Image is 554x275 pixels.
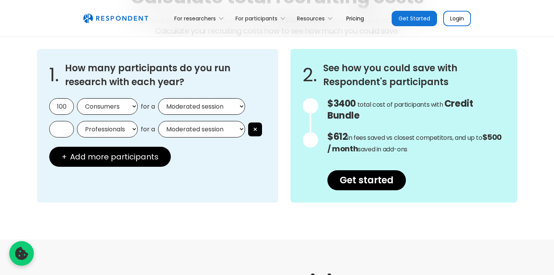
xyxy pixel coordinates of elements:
[70,153,159,161] span: Add more participants
[357,100,443,109] span: total cost of participants with
[174,15,216,22] div: For researchers
[235,15,277,22] div: For participants
[323,61,505,89] h3: See how you could save with Respondent's participants
[141,126,155,133] span: for a
[392,11,437,26] a: Get Started
[340,9,370,27] a: Pricing
[303,71,317,79] span: 2.
[327,132,502,154] strong: $500 / month
[248,122,262,136] button: ×
[83,13,148,23] a: home
[327,170,406,190] a: Get started
[49,71,59,79] span: 1.
[62,153,67,161] span: +
[170,9,231,27] div: For researchers
[327,131,505,155] p: in fees saved vs closest competitors, and up to saved in add-ons
[327,97,473,122] span: Credit Bundle
[297,15,325,22] div: Resources
[83,13,148,23] img: Untitled UI logotext
[293,9,340,27] div: Resources
[65,61,266,89] h3: How many participants do you run research with each year?
[327,97,356,110] span: $3400
[443,11,471,26] a: Login
[141,103,155,111] span: for a
[231,9,293,27] div: For participants
[327,130,347,143] span: $612
[49,147,171,167] button: + Add more participants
